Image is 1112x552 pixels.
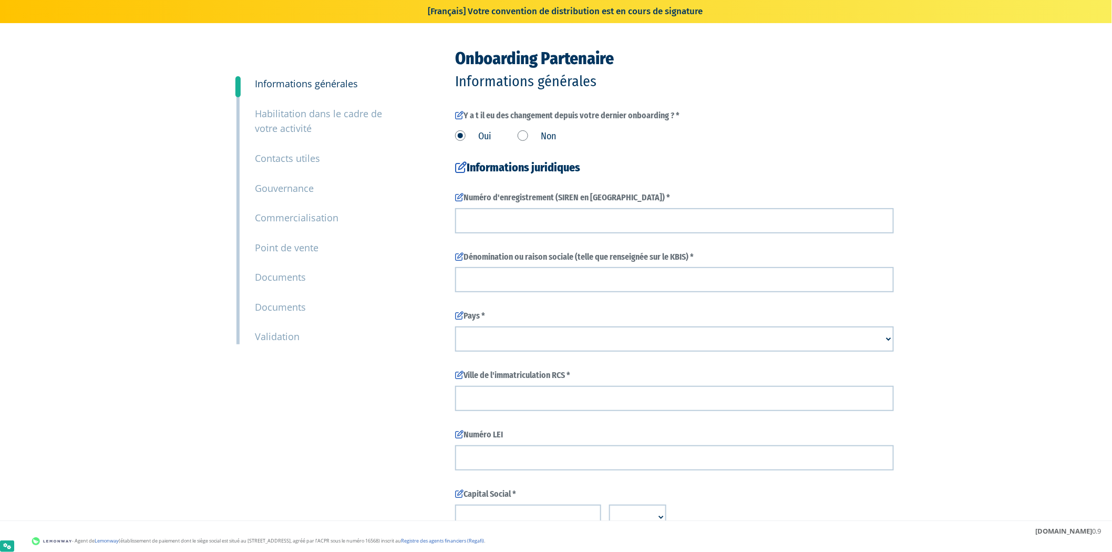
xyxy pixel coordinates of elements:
small: Habilitation dans le cadre de votre activité [255,107,382,135]
label: Dénomination ou raison sociale (telle que renseignée sur le KBIS) * [455,251,894,263]
small: Commercialisation [255,211,338,224]
small: Documents [255,301,306,313]
a: 3 [235,76,241,97]
small: Documents [255,271,306,283]
label: Numéro LEI [455,429,894,441]
a: Registre des agents financiers (Regafi) [401,537,484,544]
label: Ville de l'immatriculation RCS * [455,370,894,382]
div: - Agent de (établissement de paiement dont le siège social est situé au [STREET_ADDRESS], agréé p... [11,536,1101,547]
strong: [DOMAIN_NAME] [1036,526,1093,536]
div: 0.9 [1036,526,1101,536]
img: logo-lemonway.png [32,536,72,547]
small: Validation [255,330,300,343]
p: Informations générales [455,71,894,92]
div: Onboarding Partenaire [455,47,894,92]
label: Capital Social * [455,488,894,500]
label: Oui [455,130,491,144]
p: [Français] Votre convention de distribution est en cours de signature [398,3,703,18]
small: Point de vente [255,241,318,254]
small: Informations générales [255,77,358,90]
label: Non [518,130,556,144]
label: Numéro d'enregistrement (SIREN en [GEOGRAPHIC_DATA]) * [455,192,894,204]
label: Pays * [455,310,894,322]
a: Lemonway [95,537,119,544]
small: Gouvernance [255,182,314,195]
h4: Informations juridiques [455,161,894,174]
label: Y a t il eu des changement depuis votre dernier onboarding ? * [455,110,894,122]
small: Contacts utiles [255,152,320,165]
